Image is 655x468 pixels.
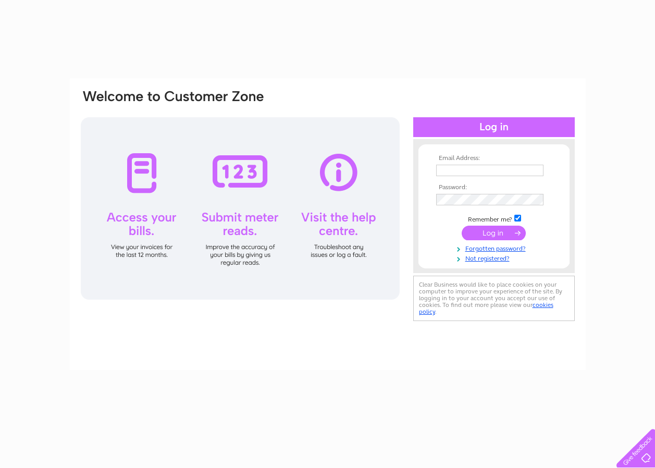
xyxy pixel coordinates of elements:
[436,243,554,253] a: Forgotten password?
[434,184,554,191] th: Password:
[434,155,554,162] th: Email Address:
[462,226,526,240] input: Submit
[434,213,554,224] td: Remember me?
[413,276,575,321] div: Clear Business would like to place cookies on your computer to improve your experience of the sit...
[419,301,553,315] a: cookies policy
[436,253,554,263] a: Not registered?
